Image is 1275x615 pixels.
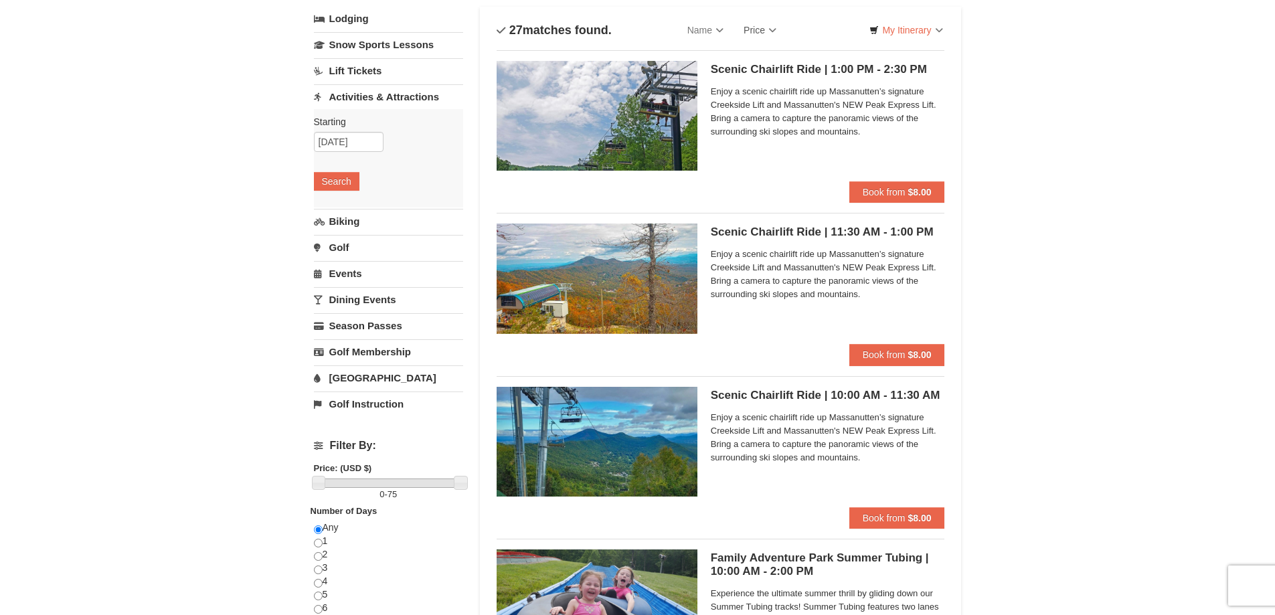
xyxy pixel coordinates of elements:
span: Enjoy a scenic chairlift ride up Massanutten’s signature Creekside Lift and Massanutten's NEW Pea... [711,411,945,464]
a: Lodging [314,7,463,31]
a: Lift Tickets [314,58,463,83]
img: 24896431-13-a88f1aaf.jpg [497,224,697,333]
a: Dining Events [314,287,463,312]
h4: matches found. [497,23,612,37]
strong: Number of Days [311,506,377,516]
h5: Scenic Chairlift Ride | 11:30 AM - 1:00 PM [711,226,945,239]
strong: $8.00 [908,349,931,360]
label: - [314,488,463,501]
span: 27 [509,23,523,37]
a: Golf Instruction [314,391,463,416]
img: 24896431-1-a2e2611b.jpg [497,387,697,497]
button: Book from $8.00 [849,344,945,365]
a: [GEOGRAPHIC_DATA] [314,365,463,390]
a: Activities & Attractions [314,84,463,109]
button: Book from $8.00 [849,507,945,529]
h5: Scenic Chairlift Ride | 1:00 PM - 2:30 PM [711,63,945,76]
span: Book from [863,187,906,197]
button: Search [314,172,359,191]
a: Price [734,17,786,43]
a: Golf Membership [314,339,463,364]
a: Biking [314,209,463,234]
h5: Family Adventure Park Summer Tubing | 10:00 AM - 2:00 PM [711,551,945,578]
a: Name [677,17,734,43]
span: 0 [379,489,384,499]
span: Book from [863,349,906,360]
button: Book from $8.00 [849,181,945,203]
span: Enjoy a scenic chairlift ride up Massanutten’s signature Creekside Lift and Massanutten's NEW Pea... [711,248,945,301]
img: 24896431-9-664d1467.jpg [497,61,697,171]
a: Snow Sports Lessons [314,32,463,57]
a: Season Passes [314,313,463,338]
strong: Price: (USD $) [314,463,372,473]
a: Golf [314,235,463,260]
span: Enjoy a scenic chairlift ride up Massanutten’s signature Creekside Lift and Massanutten's NEW Pea... [711,85,945,139]
h4: Filter By: [314,440,463,452]
span: Book from [863,513,906,523]
strong: $8.00 [908,187,931,197]
span: 75 [388,489,397,499]
h5: Scenic Chairlift Ride | 10:00 AM - 11:30 AM [711,389,945,402]
a: Events [314,261,463,286]
a: My Itinerary [861,20,951,40]
strong: $8.00 [908,513,931,523]
label: Starting [314,115,453,128]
